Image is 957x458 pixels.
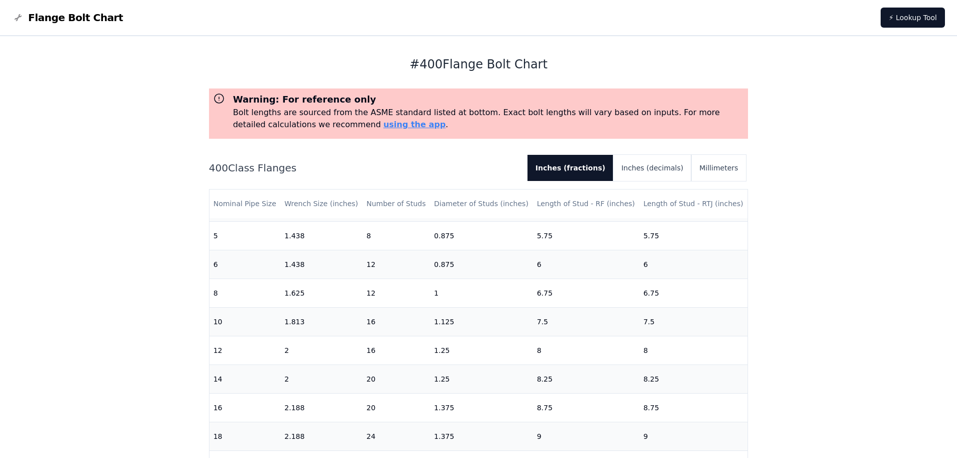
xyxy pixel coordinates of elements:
[533,221,640,250] td: 5.75
[640,393,748,422] td: 8.75
[640,250,748,279] td: 6
[430,393,533,422] td: 1.375
[209,190,281,218] th: Nominal Pipe Size
[430,422,533,450] td: 1.375
[362,307,430,336] td: 16
[28,11,123,25] span: Flange Bolt Chart
[209,307,281,336] td: 10
[12,11,123,25] a: Flange Bolt Chart LogoFlange Bolt Chart
[362,336,430,364] td: 16
[640,336,748,364] td: 8
[362,422,430,450] td: 24
[533,190,640,218] th: Length of Stud - RF (inches)
[430,221,533,250] td: 0.875
[430,279,533,307] td: 1
[209,422,281,450] td: 18
[533,307,640,336] td: 7.5
[533,422,640,450] td: 9
[362,190,430,218] th: Number of Studs
[362,250,430,279] td: 12
[640,364,748,393] td: 8.25
[533,393,640,422] td: 8.75
[362,279,430,307] td: 12
[280,190,362,218] th: Wrench Size (inches)
[280,279,362,307] td: 1.625
[209,56,749,72] h1: # 400 Flange Bolt Chart
[280,422,362,450] td: 2.188
[280,307,362,336] td: 1.813
[640,307,748,336] td: 7.5
[362,221,430,250] td: 8
[209,364,281,393] td: 14
[527,155,613,181] button: Inches (fractions)
[430,250,533,279] td: 0.875
[280,364,362,393] td: 2
[233,107,745,131] p: Bolt lengths are sourced from the ASME standard listed at bottom. Exact bolt lengths will vary ba...
[280,393,362,422] td: 2.188
[209,161,519,175] h2: 400 Class Flanges
[533,250,640,279] td: 6
[383,120,446,129] a: using the app
[209,336,281,364] td: 12
[233,93,745,107] h3: Warning: For reference only
[209,221,281,250] td: 5
[362,393,430,422] td: 20
[533,364,640,393] td: 8.25
[280,336,362,364] td: 2
[209,250,281,279] td: 6
[430,364,533,393] td: 1.25
[640,190,748,218] th: Length of Stud - RTJ (inches)
[691,155,746,181] button: Millimeters
[12,12,24,24] img: Flange Bolt Chart Logo
[362,364,430,393] td: 20
[280,250,362,279] td: 1.438
[430,190,533,218] th: Diameter of Studs (inches)
[613,155,691,181] button: Inches (decimals)
[430,307,533,336] td: 1.125
[640,221,748,250] td: 5.75
[209,393,281,422] td: 16
[881,8,945,28] a: ⚡ Lookup Tool
[640,279,748,307] td: 6.75
[280,221,362,250] td: 1.438
[533,336,640,364] td: 8
[640,422,748,450] td: 9
[209,279,281,307] td: 8
[430,336,533,364] td: 1.25
[533,279,640,307] td: 6.75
